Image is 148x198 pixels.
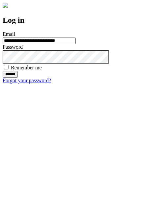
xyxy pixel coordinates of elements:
[3,3,8,8] img: logo-4e3dc11c47720685a147b03b5a06dd966a58ff35d612b21f08c02c0306f2b779.png
[11,65,42,70] label: Remember me
[3,44,23,50] label: Password
[3,16,145,25] h2: Log in
[3,31,15,37] label: Email
[3,78,51,83] a: Forgot your password?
